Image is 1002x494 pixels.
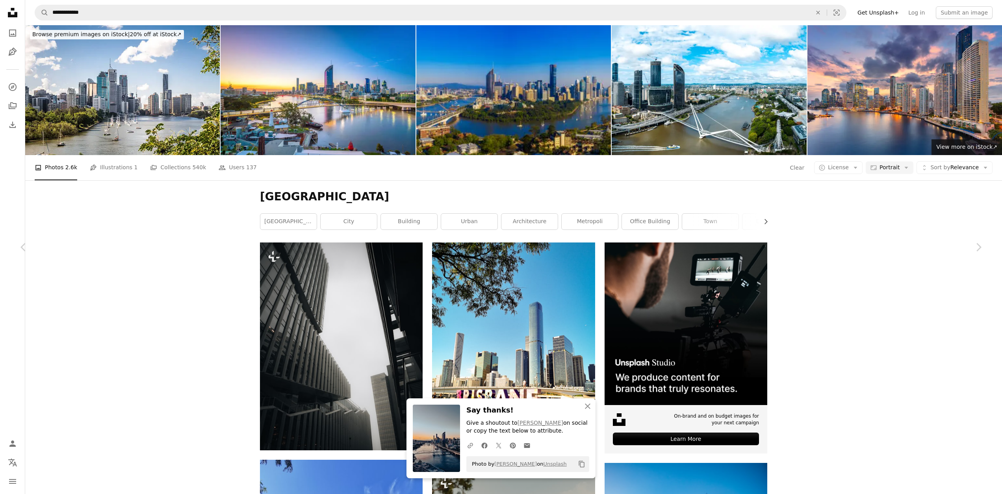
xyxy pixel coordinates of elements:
[613,413,625,426] img: file-1631678316303-ed18b8b5cb9cimage
[221,25,415,155] img: Brisbane city skyline and Brisbane river at twilight
[32,31,182,37] span: 20% off at iStock ↗
[246,163,257,172] span: 137
[828,164,849,170] span: License
[477,437,492,453] a: Share on Facebook
[90,155,137,180] a: Illustrations 1
[790,161,805,174] button: Clear
[432,242,595,459] img: people sitting on green grass field near high rise buildings during daytime
[827,5,846,20] button: Visual search
[494,461,537,467] a: [PERSON_NAME]
[260,342,423,350] a: a black and white photo of two tall buildings
[5,436,20,451] a: Log in / Sign up
[468,458,567,470] span: Photo by on
[466,405,589,416] h3: Say thanks!
[492,437,506,453] a: Share on Twitter
[25,25,189,44] a: Browse premium images on iStock|20% off at iStock↗
[759,214,767,229] button: scroll list to the right
[501,214,558,229] a: architecture
[192,163,206,172] span: 540k
[904,6,930,19] a: Log in
[5,474,20,489] button: Menu
[416,25,611,155] img: Brisbane, Australia
[807,25,1002,155] img: Brisbane, Australia.
[5,98,20,114] a: Collections
[5,79,20,95] a: Explore
[219,155,256,180] a: Users 137
[605,242,767,453] a: On-brand and on budget images for your next campaignLearn More
[936,144,997,150] span: View more on iStock ↗
[35,5,846,20] form: Find visuals sitewide
[520,437,534,453] a: Share over email
[613,433,759,445] div: Learn More
[5,455,20,470] button: Language
[936,6,993,19] button: Submit an image
[35,5,48,20] button: Search Unsplash
[5,117,20,133] a: Download History
[506,437,520,453] a: Share on Pinterest
[930,164,979,172] span: Relevance
[466,419,589,435] p: Give a shoutout to on social or copy the text below to attribute.
[612,25,806,155] img: Aerial View of Brisbane Financial District
[917,161,993,174] button: Sort byRelevance
[670,413,759,426] span: On-brand and on budget images for your next campaign
[682,214,739,229] a: town
[260,214,317,229] a: [GEOGRAPHIC_DATA]
[742,214,799,229] a: downtown
[150,155,206,180] a: Collections 540k
[931,139,1002,155] a: View more on iStock↗
[5,44,20,60] a: Illustrations
[955,209,1002,285] a: Next
[441,214,497,229] a: urban
[381,214,437,229] a: building
[930,164,950,170] span: Sort by
[432,347,595,354] a: people sitting on green grass field near high rise buildings during daytime
[866,161,913,174] button: Portrait
[880,164,900,172] span: Portrait
[605,242,767,405] img: file-1715652217532-464736461acbimage
[853,6,904,19] a: Get Unsplash+
[321,214,377,229] a: city
[518,420,563,426] a: [PERSON_NAME]
[134,163,138,172] span: 1
[622,214,678,229] a: office building
[260,190,767,204] h1: [GEOGRAPHIC_DATA]
[543,461,566,467] a: Unsplash
[809,5,827,20] button: Clear
[25,25,220,155] img: Brisbane Skyline
[562,214,618,229] a: metropoli
[5,25,20,41] a: Photos
[260,242,423,450] img: a black and white photo of two tall buildings
[575,457,588,471] button: Copy to clipboard
[32,31,130,37] span: Browse premium images on iStock |
[814,161,863,174] button: License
